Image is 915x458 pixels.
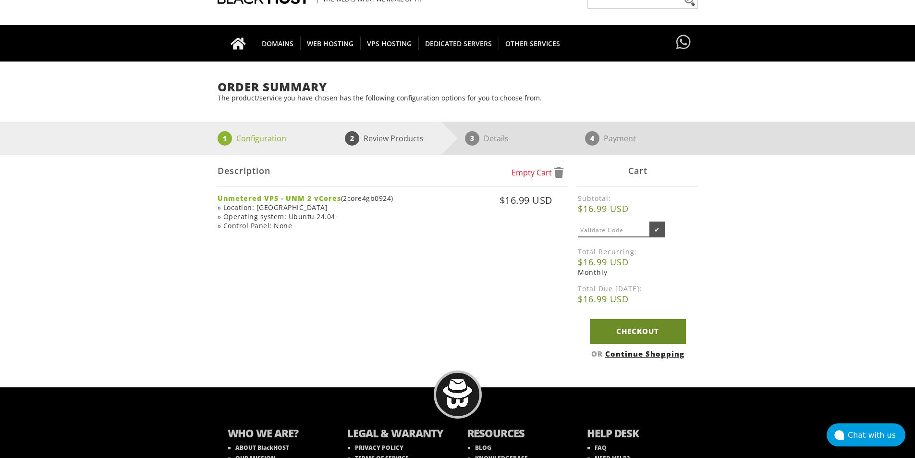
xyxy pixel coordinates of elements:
p: Configuration [236,131,286,146]
a: ABOUT BlackHOST [228,444,289,452]
span: WEB HOSTING [300,37,361,50]
a: WEB HOSTING [300,25,361,62]
a: DOMAINS [255,25,301,62]
div: Chat with us [848,431,905,440]
strong: Unmetered VPS - UNM 2 vCores [218,194,341,203]
input: ✔ [649,222,665,237]
label: Subtotal: [578,194,698,203]
img: BlackHOST mascont, Blacky. [442,379,473,409]
span: 3 [465,131,479,146]
div: $16.99 USD [413,194,553,227]
a: Continue Shopping [605,349,684,359]
button: Chat with us [827,423,905,446]
span: OTHER SERVICES [499,37,567,50]
a: DEDICATED SERVERS [418,25,499,62]
a: FAQ [587,444,607,452]
b: $16.99 USD [578,203,698,214]
h1: Order Summary [218,81,698,93]
span: DEDICATED SERVERS [418,37,499,50]
span: 1 [218,131,232,146]
a: Have questions? [674,25,693,61]
a: PRIVACY POLICY [348,444,403,452]
div: OR [578,349,698,359]
div: (2core4gb0924) » Location: [GEOGRAPHIC_DATA] » Operating system: Ubuntu 24.04 » Control Panel: None [218,194,411,230]
b: $16.99 USD [578,293,698,305]
b: WHO WE ARE? [228,426,329,443]
a: Checkout [590,319,686,344]
span: Monthly [578,268,608,277]
a: Empty Cart [512,167,563,178]
label: Total Recurring: [578,247,698,256]
p: The product/service you have chosen has the following configuration options for you to choose from. [218,93,698,102]
span: VPS HOSTING [360,37,419,50]
input: Validate Code [578,223,650,237]
a: Go to homepage [221,25,256,62]
b: $16.99 USD [578,256,698,268]
label: Total Due [DATE]: [578,284,698,293]
p: Payment [604,131,636,146]
b: HELP DESK [587,426,688,443]
a: OTHER SERVICES [499,25,567,62]
span: 2 [345,131,359,146]
p: Details [484,131,509,146]
span: 4 [585,131,599,146]
a: VPS HOSTING [360,25,419,62]
div: Description [218,155,568,186]
div: Cart [578,155,698,186]
span: DOMAINS [255,37,301,50]
b: LEGAL & WARANTY [347,426,448,443]
p: Review Products [364,131,424,146]
a: BLOG [468,444,491,452]
b: RESOURCES [467,426,568,443]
